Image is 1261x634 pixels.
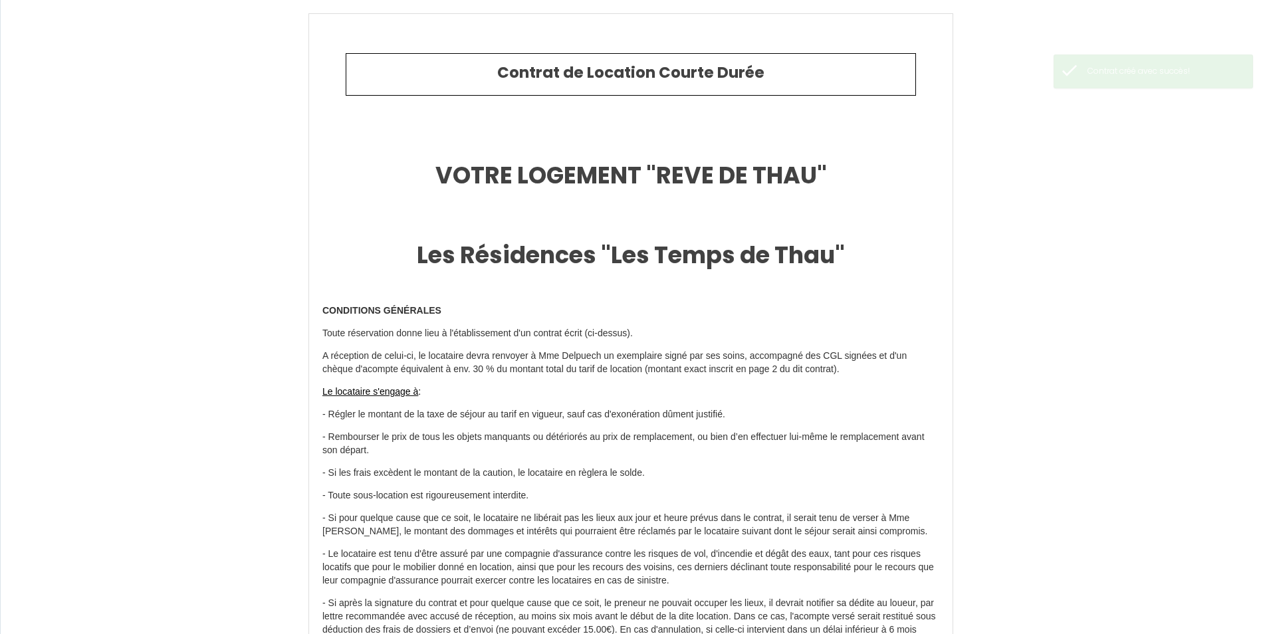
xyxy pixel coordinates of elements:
p: Toute réservation donne lieu à l'établissement d'un contrat écrit (ci-dessus). [322,327,939,340]
div: Contrat créé avec succès! [1088,65,1239,78]
u: Le locataire s'engage à [322,386,418,397]
p: A réception de celui-ci, le locataire devra renvoyer à Mme Delpuech un exemplaire signé par ses s... [322,350,939,376]
p: - Si pour quelque cause que ce soit, le locataire ne libérait pas les lieux aux jour et heure pré... [322,512,939,538]
p: - Régler le montant de la taxe de séjour au tarif en vigueur, sauf cas d'exonération dûment justi... [322,408,939,421]
strong: CONDITIONS GÉNÉRALES [322,305,441,316]
h1: VOTRE LOGEMENT "REVE DE THAU" [322,136,939,215]
h1: Les Résidences "Les Temps de Thau" [322,215,939,295]
p: - Le locataire est tenu d'être assuré par une compagnie d'assurance contre les risques de vol, d'... [322,548,939,587]
h2: Contrat de Location Courte Durée [356,64,905,82]
p: - Rembourser le prix de tous les objets manquants ou détériorés au prix de remplacement, ou bien ... [322,431,939,457]
blockquote: : [322,385,939,399]
p: - Toute sous-location est rigoureusement interdite. [322,489,939,502]
p: - Si les frais excèdent le montant de la caution, le locataire en règlera le solde. [322,467,939,480]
